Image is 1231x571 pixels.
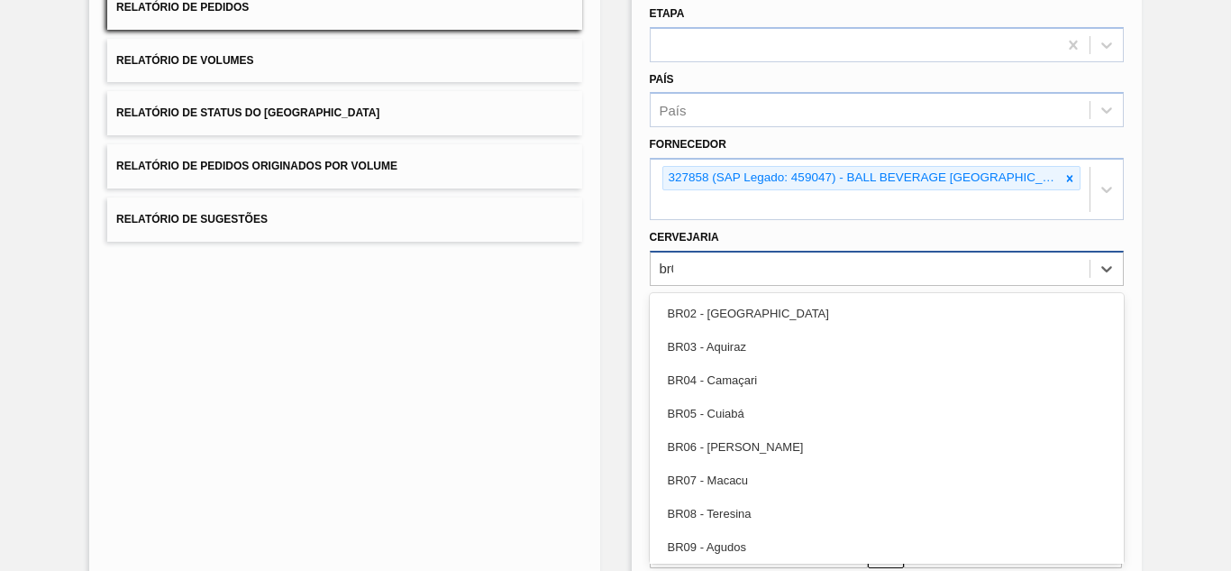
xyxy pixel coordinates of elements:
[650,138,726,151] label: Fornecedor
[650,464,1124,497] div: BR07 - Macacu
[116,1,249,14] span: Relatório de Pedidos
[650,297,1124,330] div: BR02 - [GEOGRAPHIC_DATA]
[107,91,581,135] button: Relatório de Status do [GEOGRAPHIC_DATA]
[107,144,581,189] button: Relatório de Pedidos Originados por Volume
[116,213,268,226] span: Relatório de Sugestões
[650,430,1124,464] div: BR06 - [PERSON_NAME]
[660,103,687,118] div: País
[650,73,674,86] label: País
[663,167,1060,189] div: 327858 (SAP Legado: 459047) - BALL BEVERAGE [GEOGRAPHIC_DATA]
[650,530,1124,564] div: BR09 - Agudos
[650,397,1124,430] div: BR05 - Cuiabá
[650,364,1124,397] div: BR04 - Camaçari
[650,330,1124,364] div: BR03 - Aquiraz
[116,106,379,119] span: Relatório de Status do [GEOGRAPHIC_DATA]
[116,54,253,67] span: Relatório de Volumes
[650,7,685,20] label: Etapa
[650,231,719,244] label: Cervejaria
[650,497,1124,530] div: BR08 - Teresina
[116,160,397,172] span: Relatório de Pedidos Originados por Volume
[107,39,581,83] button: Relatório de Volumes
[107,198,581,242] button: Relatório de Sugestões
